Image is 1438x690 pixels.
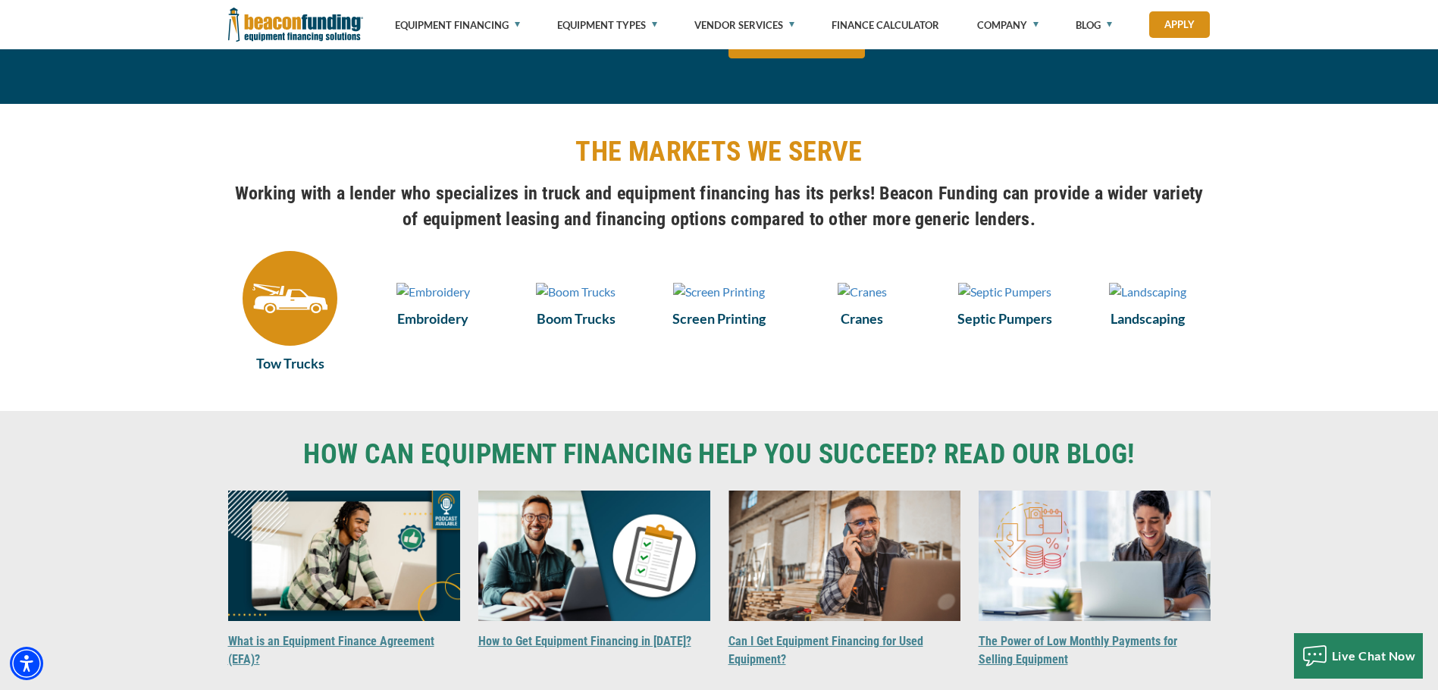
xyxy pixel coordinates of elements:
[673,283,765,301] img: Screen Printing
[942,281,1067,301] a: Septic Pumpers
[228,491,460,621] img: What is an Equipment Finance Agreement (EFA)?
[800,281,925,301] a: Cranes
[1332,648,1416,663] span: Live Chat Now
[1086,281,1211,301] a: Landscaping
[979,634,1177,666] a: The Power of Low Monthly Payments for Selling Equipment
[228,180,1211,232] h4: Working with a lender who specializes in truck and equipment financing has its perks! Beacon Fund...
[243,251,337,346] img: Tow Trucks
[942,309,1067,328] a: Septic Pumpers
[656,281,782,301] a: Screen Printing
[1109,283,1186,301] img: Landscaping
[371,309,496,328] a: Embroidery
[728,634,923,666] a: Can I Get Equipment Financing for Used Equipment?
[838,283,887,301] img: Cranes
[478,634,691,648] a: How to Get Equipment Financing in [DATE]?
[228,353,353,373] a: Tow Trucks
[800,309,925,328] a: Cranes
[514,309,639,328] a: Boom Trucks
[536,283,616,301] img: Boom Trucks
[10,647,43,680] div: Accessibility Menu
[728,491,960,621] img: Can I Get Equipment Financing for Used Equipment?
[514,281,639,301] a: Boom Trucks
[958,283,1051,301] img: Septic Pumpers
[228,441,1211,468] a: HOW CAN EQUIPMENT FINANCING HELP YOU SUCCEED? READ OUR BLOG!
[1086,309,1211,328] a: Landscaping
[1294,633,1424,679] button: Live Chat Now
[228,281,353,346] a: Tow Trucks
[656,309,782,328] a: Screen Printing
[1149,11,1210,38] a: Apply
[371,281,496,301] a: Embroidery
[396,283,470,301] img: Embroidery
[478,491,710,621] img: How to Get Equipment Financing in 2025?
[228,634,434,666] a: What is an Equipment Finance Agreement (EFA)?
[228,134,1211,169] h2: THE MARKETS WE SERVE
[979,491,1211,621] img: The Power of Low Monthly Payments for Selling Equipment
